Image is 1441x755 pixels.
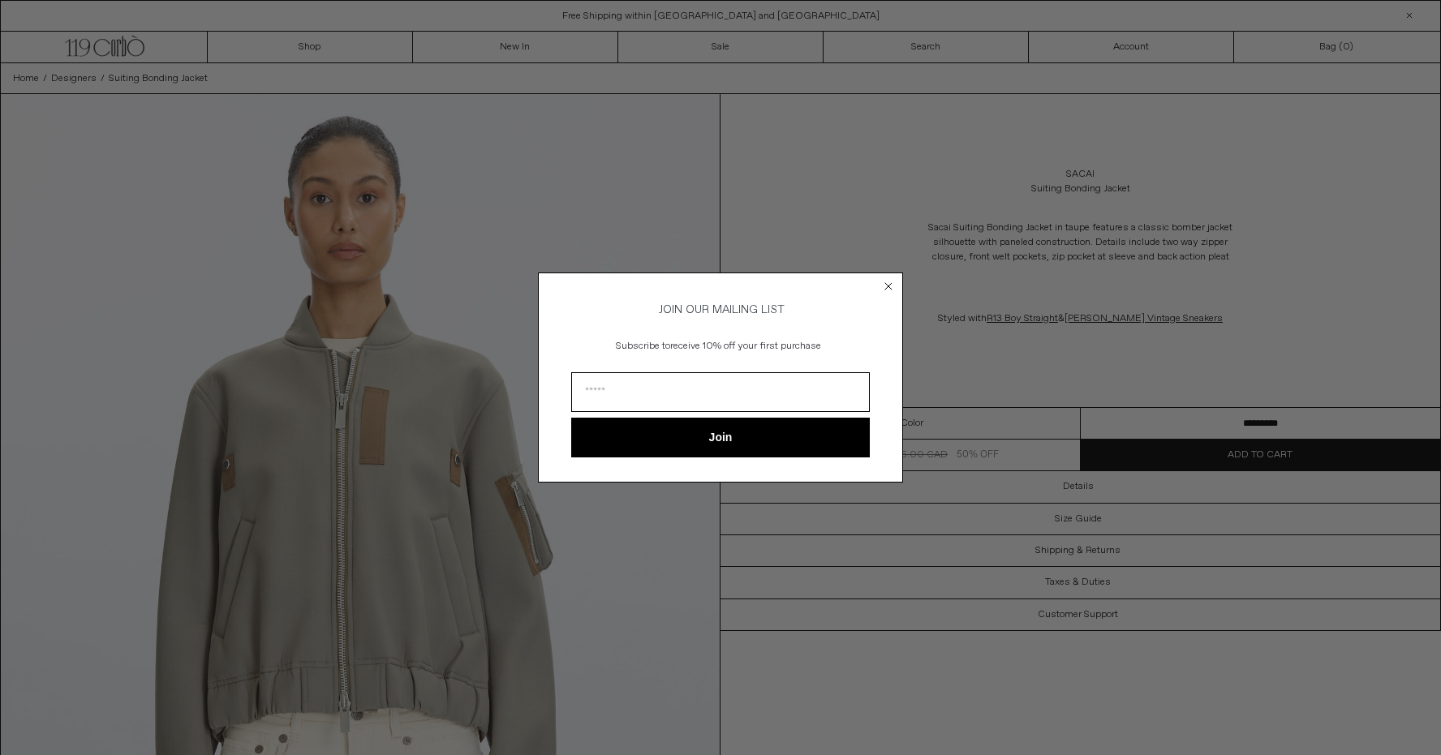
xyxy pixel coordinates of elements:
span: Subscribe to [616,340,670,353]
button: Join [571,418,870,457]
span: JOIN OUR MAILING LIST [656,302,785,317]
input: Email [571,372,870,412]
span: receive 10% off your first purchase [670,340,821,353]
button: Close dialog [880,278,897,294]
